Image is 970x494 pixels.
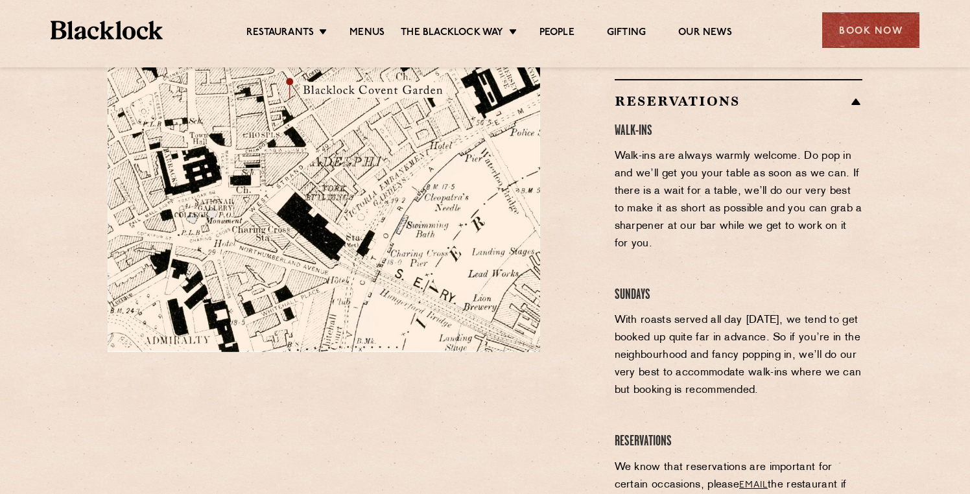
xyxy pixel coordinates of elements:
[401,27,503,41] a: The Blacklock Way
[615,148,863,253] p: Walk-ins are always warmly welcome. Do pop in and we’ll get you your table as soon as we can. If ...
[51,21,163,40] img: BL_Textured_Logo-footer-cropped.svg
[822,12,919,48] div: Book Now
[607,27,646,41] a: Gifting
[615,433,863,451] h4: Reservations
[678,27,732,41] a: Our News
[615,93,863,109] h2: Reservations
[739,480,768,490] a: email
[615,312,863,399] p: With roasts served all day [DATE], we tend to get booked up quite far in advance. So if you’re in...
[615,287,863,304] h4: Sundays
[615,123,863,140] h4: Walk-Ins
[246,27,314,41] a: Restaurants
[539,27,574,41] a: People
[349,27,384,41] a: Menus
